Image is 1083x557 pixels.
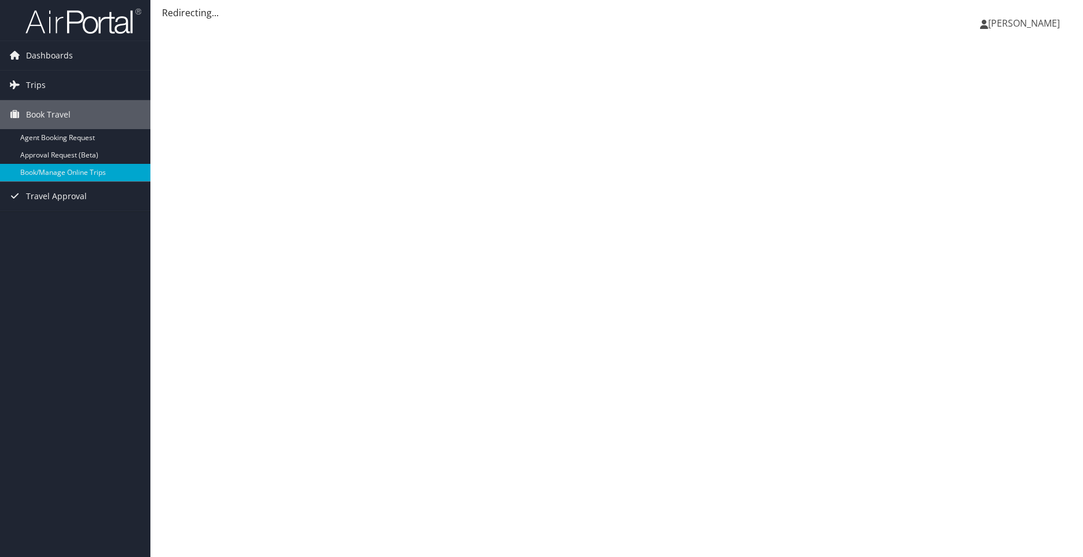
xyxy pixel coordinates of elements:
[26,100,71,129] span: Book Travel
[26,182,87,211] span: Travel Approval
[25,8,141,35] img: airportal-logo.png
[980,6,1071,41] a: [PERSON_NAME]
[26,71,46,100] span: Trips
[162,6,1071,20] div: Redirecting...
[26,41,73,70] span: Dashboards
[988,17,1060,30] span: [PERSON_NAME]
